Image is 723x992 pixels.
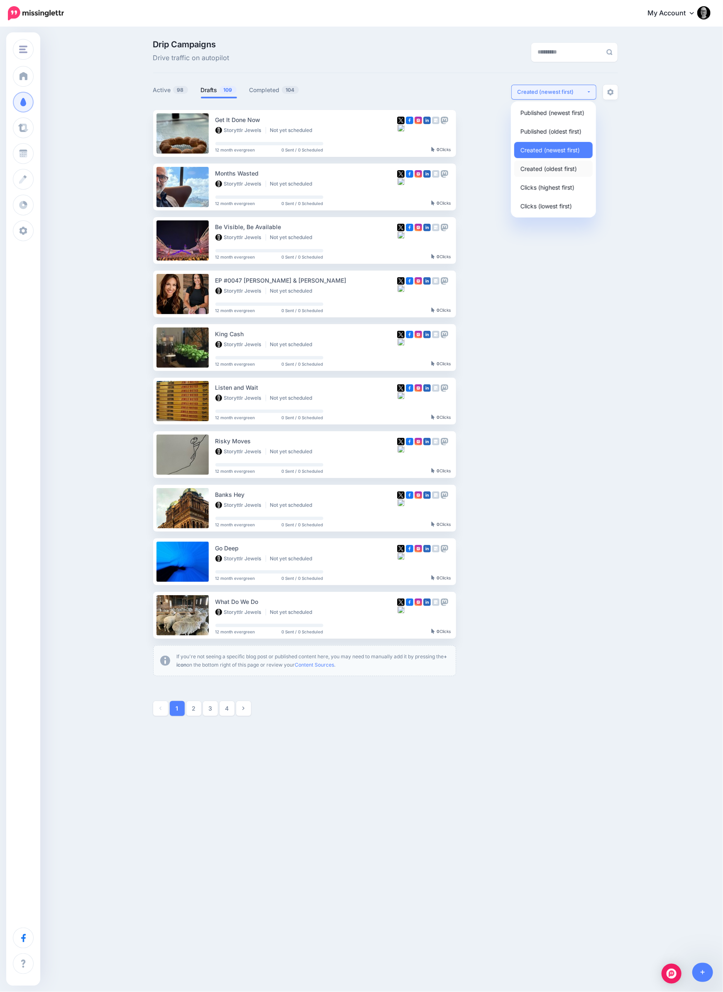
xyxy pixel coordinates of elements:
[215,490,397,499] div: Banks Hey
[441,384,448,392] img: mastodon-grey-square.png
[431,361,435,366] img: pointer-grey-darker.png
[441,331,448,338] img: mastodon-grey-square.png
[431,254,451,259] div: Clicks
[397,285,405,292] img: bluesky-grey-square.png
[282,415,323,420] span: 0 Sent / 0 Scheduled
[441,599,448,606] img: mastodon-grey-square.png
[270,341,317,348] li: Not yet scheduled
[441,438,448,445] img: mastodon-grey-square.png
[441,277,448,285] img: mastodon-grey-square.png
[215,523,255,527] span: 12 month evergreen
[186,701,201,716] a: 2
[397,499,405,506] img: bluesky-grey-square.png
[437,361,440,366] b: 0
[431,254,435,259] img: pointer-grey-darker.png
[432,491,440,499] img: google_business-grey-square.png
[415,277,422,285] img: instagram-square.png
[431,200,435,205] img: pointer-grey-darker.png
[215,395,266,401] li: Storyttlr Jewels
[431,468,435,473] img: pointer-grey-darker.png
[220,86,237,94] span: 109
[215,234,266,241] li: Storyttlr Jewels
[215,288,266,294] li: Storyttlr Jewels
[431,576,451,581] div: Clicks
[423,277,431,285] img: linkedin-square.png
[423,224,431,231] img: linkedin-square.png
[437,254,440,259] b: 0
[177,653,447,668] b: + icon
[397,124,405,132] img: bluesky-grey-square.png
[432,599,440,606] img: google_business-grey-square.png
[215,597,397,606] div: What Do We Do
[437,200,440,205] b: 0
[215,201,255,205] span: 12 month evergreen
[282,148,323,152] span: 0 Sent / 0 Scheduled
[431,201,451,206] div: Clicks
[282,201,323,205] span: 0 Sent / 0 Scheduled
[432,331,440,338] img: google_business-grey-square.png
[406,491,413,499] img: facebook-square.png
[203,701,218,716] a: 3
[397,170,405,178] img: twitter-square.png
[431,147,451,152] div: Clicks
[215,148,255,152] span: 12 month evergreen
[397,384,405,392] img: twitter-square.png
[432,384,440,392] img: google_business-grey-square.png
[423,491,431,499] img: linkedin-square.png
[215,276,397,285] div: EP #0047 [PERSON_NAME] & [PERSON_NAME]
[215,362,255,366] span: 12 month evergreen
[511,85,596,100] button: Created (newest first)
[432,545,440,552] img: google_business-grey-square.png
[295,662,335,668] a: Content Sources
[282,630,323,634] span: 0 Sent / 0 Scheduled
[215,609,266,616] li: Storyttlr Jewels
[270,395,317,401] li: Not yet scheduled
[176,706,178,711] strong: 1
[432,224,440,231] img: google_business-grey-square.png
[431,522,451,527] div: Clicks
[397,552,405,560] img: bluesky-grey-square.png
[607,89,614,95] img: settings-grey.png
[249,85,299,95] a: Completed104
[415,438,422,445] img: instagram-square.png
[215,222,397,232] div: Be Visible, Be Available
[415,384,422,392] img: instagram-square.png
[397,392,405,399] img: bluesky-grey-square.png
[406,117,413,124] img: facebook-square.png
[639,3,711,24] a: My Account
[520,108,584,117] span: Published (newest first)
[437,147,440,152] b: 0
[423,438,431,445] img: linkedin-square.png
[415,331,422,338] img: instagram-square.png
[282,86,299,94] span: 104
[423,170,431,178] img: linkedin-square.png
[8,6,64,20] img: Missinglettr
[215,415,255,420] span: 12 month evergreen
[520,126,581,136] span: Published (oldest first)
[423,545,431,552] img: linkedin-square.png
[177,652,449,669] p: If you're not seeing a specific blog post or published content here, you may need to manually add...
[215,341,266,348] li: Storyttlr Jewels
[282,362,323,366] span: 0 Sent / 0 Scheduled
[406,438,413,445] img: facebook-square.png
[215,555,266,562] li: Storyttlr Jewels
[270,502,317,508] li: Not yet scheduled
[173,86,188,94] span: 98
[215,630,255,634] span: 12 month evergreen
[220,701,234,716] a: 4
[215,543,397,553] div: Go Deep
[397,178,405,185] img: bluesky-grey-square.png
[662,964,681,984] div: Open Intercom Messenger
[282,469,323,473] span: 0 Sent / 0 Scheduled
[432,277,440,285] img: google_business-grey-square.png
[215,115,397,125] div: Get It Done Now
[415,599,422,606] img: instagram-square.png
[423,117,431,124] img: linkedin-square.png
[397,491,405,499] img: twitter-square.png
[431,469,451,474] div: Clicks
[406,331,413,338] img: facebook-square.png
[215,255,255,259] span: 12 month evergreen
[270,288,317,294] li: Not yet scheduled
[406,224,413,231] img: facebook-square.png
[423,331,431,338] img: linkedin-square.png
